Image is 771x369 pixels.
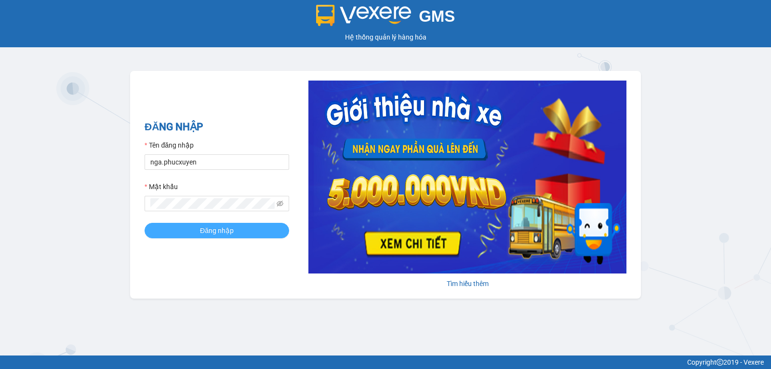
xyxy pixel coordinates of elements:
[277,200,283,207] span: eye-invisible
[145,119,289,135] h2: ĐĂNG NHẬP
[200,225,234,236] span: Đăng nhập
[2,32,769,42] div: Hệ thống quản lý hàng hóa
[7,357,764,368] div: Copyright 2019 - Vexere
[717,359,723,366] span: copyright
[316,14,455,22] a: GMS
[316,5,412,26] img: logo 2
[308,81,626,273] img: banner-0
[419,7,455,25] span: GMS
[145,154,289,170] input: Tên đăng nhập
[145,223,289,238] button: Đăng nhập
[150,198,275,209] input: Mật khẩu
[145,140,194,150] label: Tên đăng nhập
[308,278,626,289] div: Tìm hiểu thêm
[145,181,178,192] label: Mật khẩu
